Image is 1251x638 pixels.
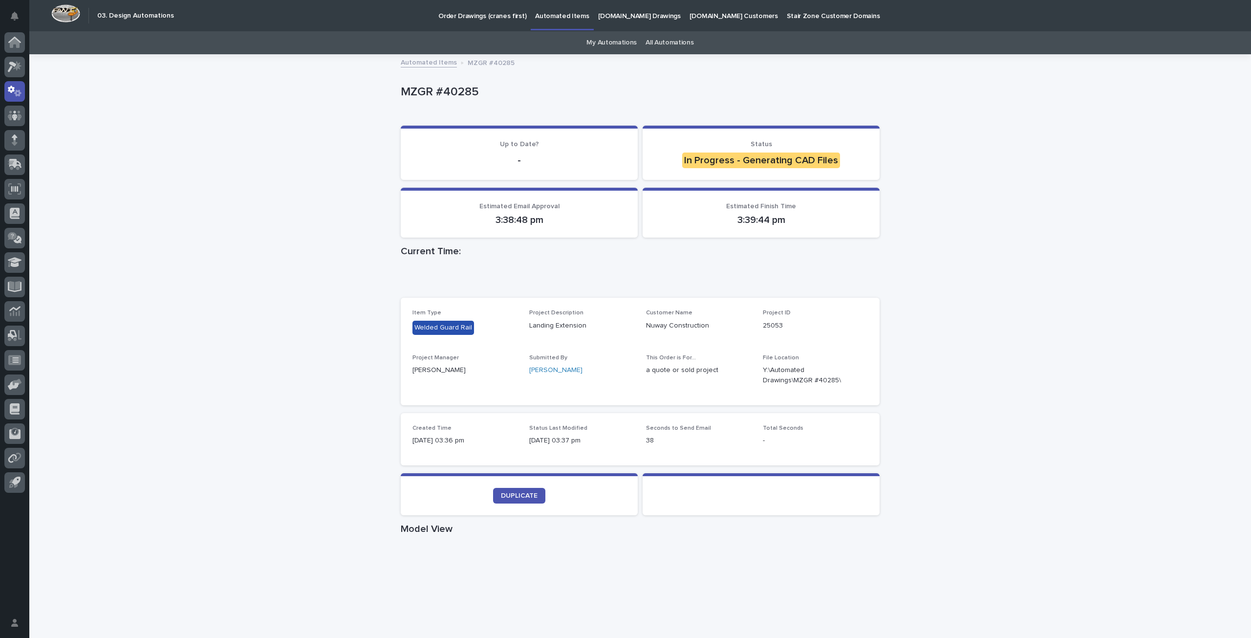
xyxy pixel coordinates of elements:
: Y:\Automated Drawings\MZGR #40285\ [763,365,844,386]
span: Estimated Email Approval [479,203,560,210]
p: Nuway Construction [646,321,751,331]
iframe: Current Time: [401,261,880,298]
p: [PERSON_NAME] [412,365,518,375]
p: - [763,436,868,446]
span: Submitted By [529,355,567,361]
span: File Location [763,355,799,361]
span: This Order is For... [646,355,696,361]
span: Estimated Finish Time [726,203,796,210]
span: Project ID [763,310,791,316]
h1: Current Time: [401,245,880,257]
span: Up to Date? [500,141,539,148]
span: Seconds to Send Email [646,425,711,431]
span: Item Type [412,310,441,316]
p: 3:39:44 pm [654,214,868,226]
span: Total Seconds [763,425,803,431]
a: DUPLICATE [493,488,545,504]
span: Project Description [529,310,583,316]
button: Notifications [4,6,25,26]
p: MZGR #40285 [401,85,876,99]
span: DUPLICATE [501,492,538,499]
p: 3:38:48 pm [412,214,626,226]
p: Landing Extension [529,321,634,331]
span: Created Time [412,425,452,431]
a: Automated Items [401,56,457,67]
p: MZGR #40285 [468,57,515,67]
span: Status Last Modified [529,425,587,431]
h2: 03. Design Automations [97,12,174,20]
span: Status [751,141,772,148]
div: In Progress - Generating CAD Files [682,153,840,168]
p: - [412,154,626,166]
p: [DATE] 03:37 pm [529,436,634,446]
a: My Automations [586,31,637,54]
div: Notifications [12,12,25,27]
span: Customer Name [646,310,692,316]
p: a quote or sold project [646,365,751,375]
a: [PERSON_NAME] [529,365,582,375]
p: 38 [646,436,751,446]
h1: Model View [401,523,880,535]
span: Project Manager [412,355,459,361]
div: Welded Guard Rail [412,321,474,335]
p: [DATE] 03:36 pm [412,436,518,446]
p: 25053 [763,321,868,331]
img: Workspace Logo [51,4,80,22]
a: All Automations [646,31,693,54]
